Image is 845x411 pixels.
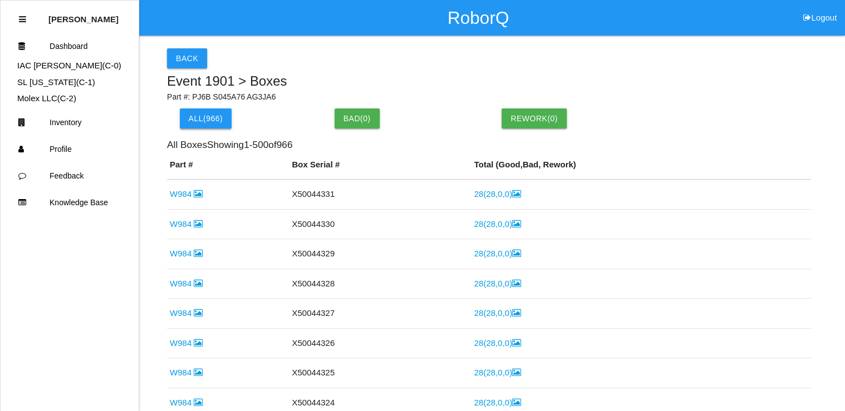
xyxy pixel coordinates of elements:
a: IAC [PERSON_NAME](C-0) [17,61,121,70]
p: Part #: PJ6B S045A76 AG3JA6 [167,91,811,103]
a: W984 [170,189,203,199]
h6: All Boxes Showing 1 - 500 of 966 [167,140,811,150]
a: 28(28,0,0) [474,249,521,258]
i: Image Inside [194,339,203,347]
a: W984 [170,308,203,318]
i: Image Inside [512,190,521,198]
div: IAC Alma's Dashboard [1,60,139,72]
td: X50044329 [289,239,471,269]
a: W984 [170,219,203,229]
td: X50044325 [289,358,471,388]
div: Molex LLC's Dashboard [1,92,139,105]
button: Bad(0) [335,108,380,128]
div: SL Tennessee's Dashboard [1,76,139,89]
a: 28(28,0,0) [474,368,521,377]
i: Image Inside [512,339,521,347]
a: 28(28,0,0) [474,398,521,407]
a: W984 [170,249,203,258]
i: Image Inside [194,220,203,228]
td: X50044328 [289,269,471,299]
i: Image Inside [512,220,521,228]
a: Molex LLC(C-2) [17,93,76,103]
a: Knowledge Base [1,189,139,216]
th: Part # [167,159,289,180]
a: Dashboard [1,33,139,60]
i: Image Inside [512,249,521,258]
i: Image Inside [512,279,521,288]
i: Image Inside [512,368,521,377]
h5: Event 1901 > Boxes [167,74,811,88]
p: Thomas Sontag [48,6,119,24]
td: X50044330 [289,209,471,239]
th: Total ( Good , Bad , Rework) [471,159,812,180]
th: Box Serial # [289,159,471,180]
a: 28(28,0,0) [474,219,521,229]
i: Image Inside [512,398,521,407]
td: X50044326 [289,328,471,358]
a: W984 [170,368,203,377]
a: W984 [170,338,203,348]
a: Inventory [1,109,139,136]
button: All(966) [180,108,232,128]
a: SL [US_STATE](C-1) [17,77,95,87]
div: Close [19,6,26,33]
i: Image Inside [194,279,203,288]
a: W984 [170,398,203,407]
i: Image Inside [194,398,203,407]
a: 28(28,0,0) [474,279,521,288]
a: 28(28,0,0) [474,308,521,318]
a: Feedback [1,162,139,189]
a: W984 [170,279,203,288]
i: Image Inside [194,368,203,377]
i: Image Inside [512,309,521,317]
i: Image Inside [194,309,203,317]
button: Rework(0) [502,108,567,128]
button: Back [167,48,207,68]
a: Profile [1,136,139,162]
i: Image Inside [194,190,203,198]
td: X50044331 [289,180,471,210]
td: X50044327 [289,299,471,329]
a: 28(28,0,0) [474,338,521,348]
a: 28(28,0,0) [474,189,521,199]
i: Image Inside [194,249,203,258]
